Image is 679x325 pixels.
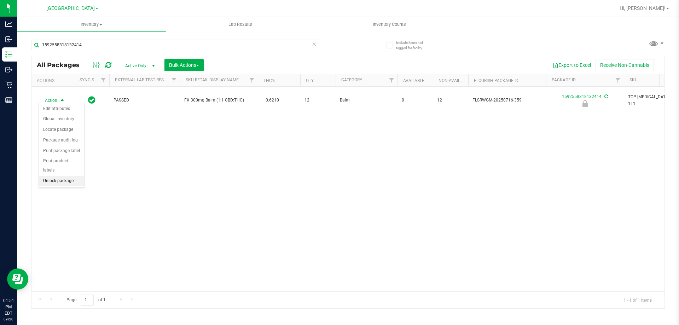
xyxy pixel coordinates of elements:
[169,62,199,68] span: Bulk Actions
[3,317,14,322] p: 09/20
[5,21,12,28] inline-svg: Analytics
[620,5,666,11] span: Hi, [PERSON_NAME]!
[340,97,393,104] span: Balm
[396,40,431,51] span: Include items not tagged for facility
[246,74,258,86] a: Filter
[3,297,14,317] p: 01:51 PM EDT
[60,295,111,306] span: Page of 1
[46,5,95,11] span: [GEOGRAPHIC_DATA]
[263,78,275,83] a: THC%
[39,156,84,175] li: Print product labels
[363,21,416,28] span: Inventory Counts
[39,124,84,135] li: Locate package
[341,77,362,82] a: Category
[31,40,320,50] input: Search Package ID, Item Name, SKU, Lot or Part Number...
[629,77,638,82] a: SKU
[114,97,176,104] span: PASSED
[548,59,596,71] button: Export to Excel
[304,97,331,104] span: 12
[403,78,424,83] a: Available
[39,95,58,105] span: Action
[37,78,71,83] div: Actions
[115,77,170,82] a: External Lab Test Result
[474,78,518,83] a: Flourish Package ID
[5,81,12,88] inline-svg: Retail
[552,77,576,82] a: Package ID
[80,77,107,82] a: Sync Status
[472,97,542,104] span: FLSRWGM-20250716-359
[386,74,397,86] a: Filter
[315,17,464,32] a: Inventory Counts
[39,104,84,114] li: Edit attributes
[402,97,429,104] span: 0
[164,59,204,71] button: Bulk Actions
[5,66,12,73] inline-svg: Outbound
[98,74,109,86] a: Filter
[17,17,166,32] a: Inventory
[168,74,180,86] a: Filter
[562,94,602,99] a: 1592558318132414
[262,95,283,105] span: 0.6210
[618,295,657,305] span: 1 - 1 of 1 items
[5,51,12,58] inline-svg: Inventory
[312,40,317,49] span: Clear
[437,97,464,104] span: 12
[166,17,315,32] a: Lab Results
[39,176,84,186] li: Unlock package
[5,97,12,104] inline-svg: Reports
[88,95,95,105] span: In Sync
[39,135,84,146] li: Package audit log
[39,146,84,156] li: Print package label
[545,100,625,107] div: Newly Received
[306,78,314,83] a: Qty
[39,114,84,124] li: Global inventory
[58,95,67,105] span: select
[439,78,470,83] a: Non-Available
[17,21,166,28] span: Inventory
[7,268,28,290] iframe: Resource center
[5,36,12,43] inline-svg: Inbound
[596,59,654,71] button: Receive Non-Cannabis
[37,61,87,69] span: All Packages
[186,77,239,82] a: Sku Retail Display Name
[612,74,624,86] a: Filter
[219,21,262,28] span: Lab Results
[603,94,608,99] span: Sync from Compliance System
[184,97,254,104] span: FX 300mg Balm (1:1 CBD:THC)
[81,295,94,306] input: 1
